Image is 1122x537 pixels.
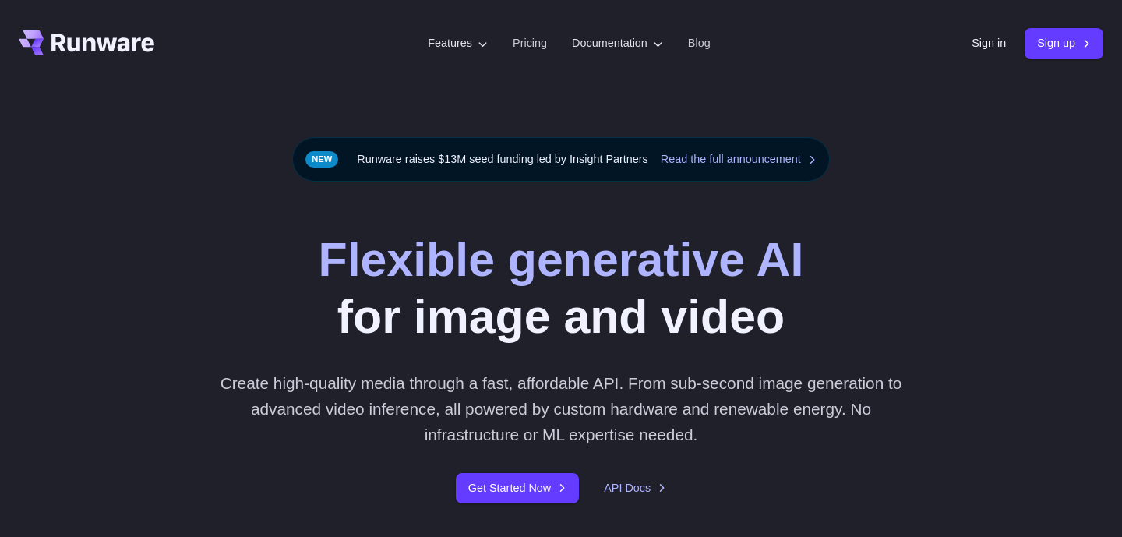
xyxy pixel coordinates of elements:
label: Documentation [572,34,663,52]
a: Sign in [972,34,1006,52]
label: Features [428,34,488,52]
a: Get Started Now [456,473,579,503]
a: API Docs [604,479,666,497]
p: Create high-quality media through a fast, affordable API. From sub-second image generation to adv... [214,370,909,448]
a: Go to / [19,30,154,55]
a: Sign up [1025,28,1103,58]
h1: for image and video [319,231,804,345]
a: Read the full announcement [661,150,817,168]
a: Blog [688,34,711,52]
a: Pricing [513,34,547,52]
div: Runware raises $13M seed funding led by Insight Partners [292,137,830,182]
strong: Flexible generative AI [319,233,804,286]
